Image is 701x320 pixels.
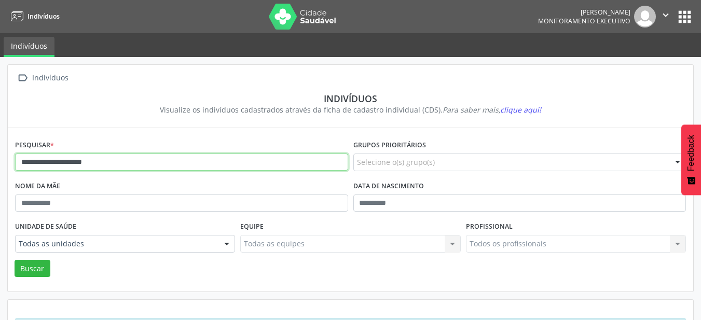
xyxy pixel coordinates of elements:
[7,8,60,25] a: Indivíduos
[15,260,50,277] button: Buscar
[660,9,671,21] i: 
[538,17,630,25] span: Monitoramento Executivo
[15,178,60,194] label: Nome da mãe
[28,12,60,21] span: Indivíduos
[22,104,679,115] div: Visualize os indivíduos cadastrados através da ficha de cadastro individual (CDS).
[240,219,264,235] label: Equipe
[19,239,214,249] span: Todas as unidades
[15,71,30,86] i: 
[357,157,435,168] span: Selecione o(s) grupo(s)
[634,6,656,27] img: img
[443,105,541,115] i: Para saber mais,
[353,137,426,154] label: Grupos prioritários
[15,71,70,86] a:  Indivíduos
[353,178,424,194] label: Data de nascimento
[686,135,696,171] span: Feedback
[466,219,513,235] label: Profissional
[676,8,694,26] button: apps
[538,8,630,17] div: [PERSON_NAME]
[22,93,679,104] div: Indivíduos
[15,137,54,154] label: Pesquisar
[15,219,76,235] label: Unidade de saúde
[681,124,701,195] button: Feedback - Mostrar pesquisa
[500,105,541,115] span: clique aqui!
[4,37,54,57] a: Indivíduos
[30,71,70,86] div: Indivíduos
[656,6,676,27] button: 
